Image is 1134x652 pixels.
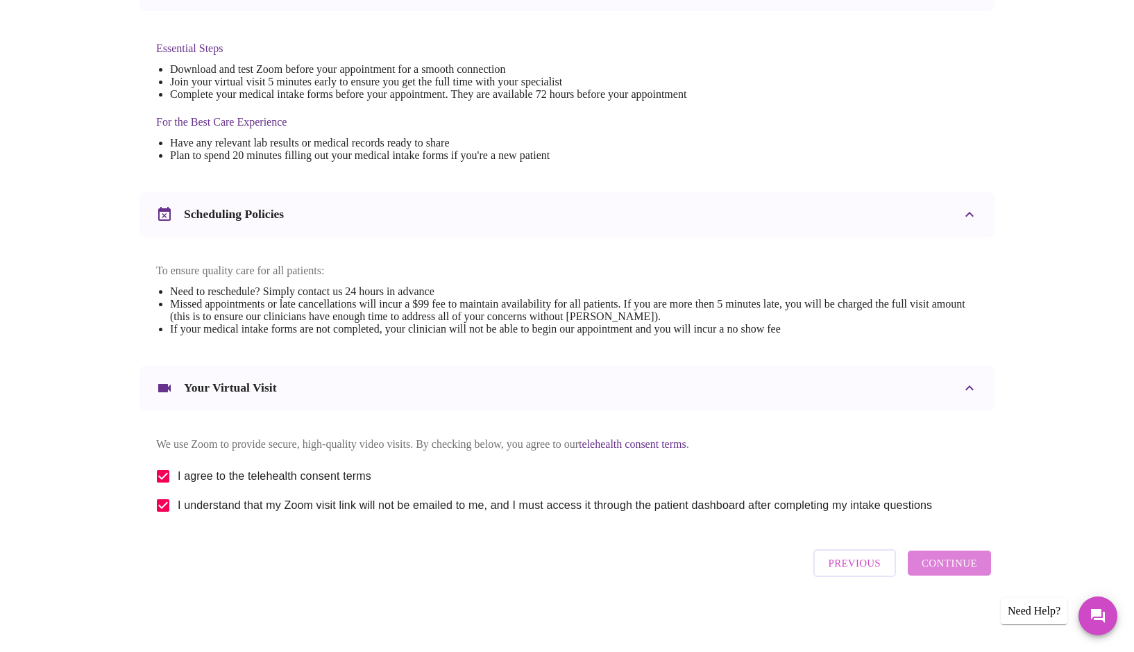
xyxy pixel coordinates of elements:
[170,298,978,323] li: Missed appointments or late cancellations will incur a $99 fee to maintain availability for all p...
[156,42,686,55] h4: Essential Steps
[139,192,995,237] div: Scheduling Policies
[170,88,686,101] li: Complete your medical intake forms before your appointment. They are available 72 hours before yo...
[1078,596,1117,635] button: Messages
[922,554,977,572] span: Continue
[184,207,284,221] h3: Scheduling Policies
[184,381,277,395] h3: Your Virtual Visit
[829,554,881,572] span: Previous
[156,438,978,451] p: We use Zoom to provide secure, high-quality video visits. By checking below, you agree to our .
[170,63,686,76] li: Download and test Zoom before your appointment for a smooth connection
[178,468,371,485] span: I agree to the telehealth consent terms
[170,76,686,88] li: Join your virtual visit 5 minutes early to ensure you get the full time with your specialist
[156,265,978,277] p: To ensure quality care for all patients:
[170,323,978,335] li: If your medical intake forms are not completed, your clinician will not be able to begin our appo...
[813,549,896,577] button: Previous
[178,497,932,514] span: I understand that my Zoom visit link will not be emailed to me, and I must access it through the ...
[1001,598,1067,624] div: Need Help?
[156,116,686,128] h4: For the Best Care Experience
[908,551,991,576] button: Continue
[170,285,978,298] li: Need to reschedule? Simply contact us 24 hours in advance
[139,366,995,410] div: Your Virtual Visit
[170,149,686,162] li: Plan to spend 20 minutes filling out your medical intake forms if you're a new patient
[579,438,686,450] a: telehealth consent terms
[170,137,686,149] li: Have any relevant lab results or medical records ready to share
